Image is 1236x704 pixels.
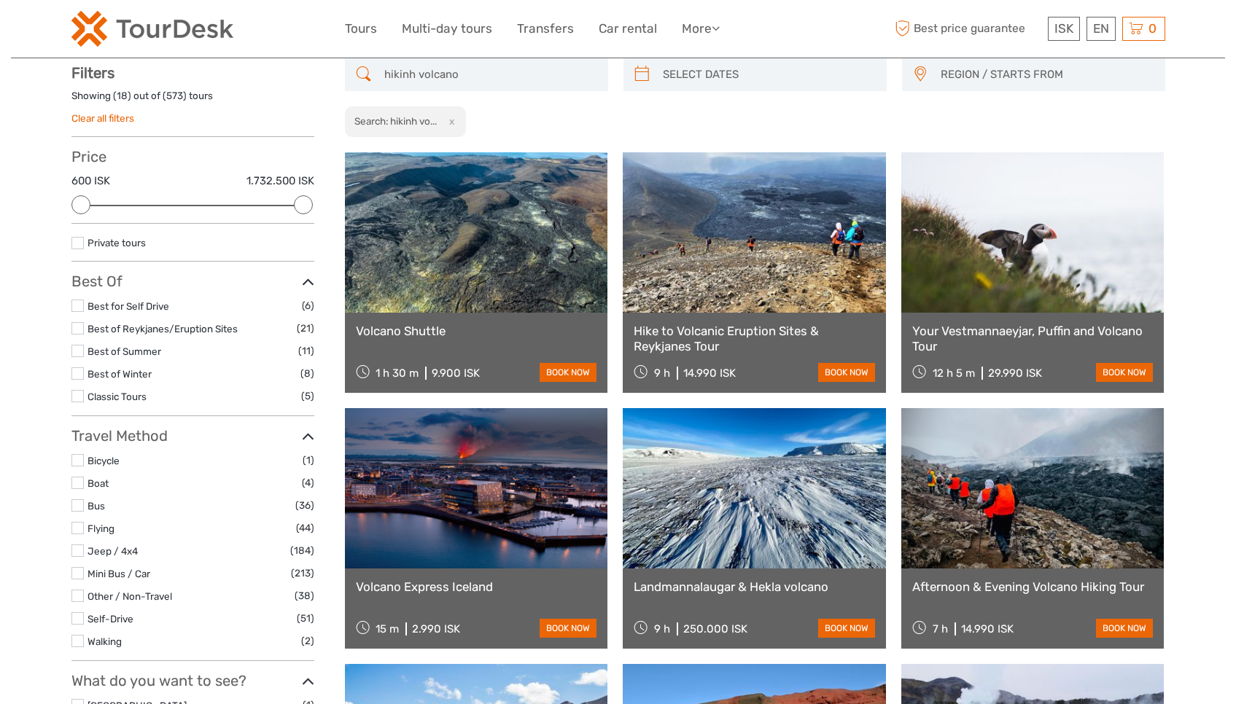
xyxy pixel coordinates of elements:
label: 1.732.500 ISK [246,173,314,189]
span: 9 h [654,622,670,635]
span: (6) [302,297,314,314]
span: 1 h 30 m [376,367,419,380]
span: 12 h 5 m [933,367,975,380]
span: (36) [295,497,314,514]
a: Mini Bus / Car [88,568,150,579]
a: Tours [345,18,377,39]
a: Walking [88,635,122,647]
a: Classic Tours [88,391,147,402]
a: Boat [88,477,109,489]
span: (4) [302,474,314,491]
a: Clear all filters [71,112,134,124]
span: 15 m [376,622,399,635]
a: Self-Drive [88,613,133,625]
a: book now [1096,619,1153,638]
img: 120-15d4194f-c635-41b9-a512-a3cb382bfb57_logo_small.png [71,11,233,47]
span: (2) [301,633,314,649]
input: SELECT DATES [657,62,879,87]
a: Bus [88,500,105,512]
a: Multi-day tours [402,18,492,39]
a: Jeep / 4x4 [88,545,138,557]
span: (21) [297,320,314,337]
a: Afternoon & Evening Volcano Hiking Tour [912,579,1154,594]
a: book now [540,363,596,382]
span: (184) [290,542,314,559]
h3: Price [71,148,314,165]
label: 18 [117,89,128,103]
input: SEARCH [378,62,601,87]
a: Your Vestmannaeyjar, Puffin and Volcano Tour [912,324,1154,353]
span: (51) [297,610,314,627]
h2: Search: hikinh vo... [354,115,437,127]
span: 9 h [654,367,670,380]
button: Open LiveChat chat widget [168,23,185,40]
a: Volcano Express Iceland [356,579,597,594]
span: (11) [298,343,314,359]
div: 250.000 ISK [683,622,747,635]
p: We're away right now. Please check back later! [20,26,165,37]
a: Other / Non-Travel [88,590,172,602]
span: (1) [303,452,314,469]
a: Landmannalaugar & Hekla volcano [634,579,875,594]
strong: Filters [71,64,114,82]
div: EN [1087,17,1116,41]
span: (5) [301,388,314,404]
button: REGION / STARTS FROM [934,63,1158,87]
a: Flying [88,523,114,534]
span: 0 [1146,21,1159,36]
div: 9.900 ISK [432,367,480,380]
span: (38) [295,587,314,604]
span: (8) [300,365,314,382]
span: Best price guarantee [892,17,1044,41]
a: Bicycle [88,455,120,466]
span: (213) [291,565,314,582]
a: Best of Winter [88,368,152,380]
a: book now [1096,363,1153,382]
a: book now [540,619,596,638]
h3: Best Of [71,273,314,290]
a: book now [818,619,875,638]
a: Private tours [88,237,146,249]
a: Hike to Volcanic Eruption Sites & Reykjanes Tour [634,324,875,353]
label: 600 ISK [71,173,110,189]
span: 7 h [933,622,948,635]
a: Transfers [517,18,574,39]
a: Best of Summer [88,345,161,357]
span: ISK [1054,21,1073,36]
div: 14.990 ISK [961,622,1014,635]
label: 573 [166,89,183,103]
h3: What do you want to see? [71,672,314,689]
div: 14.990 ISK [683,367,736,380]
a: Best of Reykjanes/Eruption Sites [88,323,238,335]
h3: Travel Method [71,427,314,445]
div: 29.990 ISK [988,367,1042,380]
a: Volcano Shuttle [356,324,597,338]
a: Car rental [599,18,657,39]
button: x [439,114,459,129]
span: (44) [296,520,314,536]
a: book now [818,363,875,382]
a: Best for Self Drive [88,300,169,312]
div: Showing ( ) out of ( ) tours [71,89,314,112]
div: 2.990 ISK [412,622,460,635]
a: More [682,18,720,39]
